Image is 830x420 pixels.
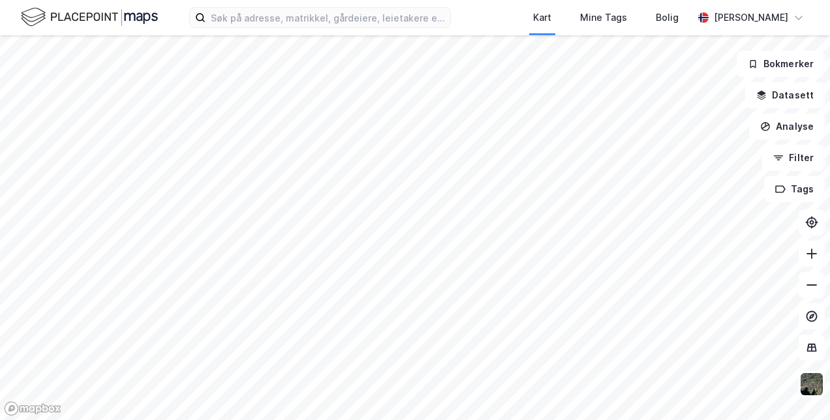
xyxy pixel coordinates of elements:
[749,113,825,140] button: Analyse
[21,6,158,29] img: logo.f888ab2527a4732fd821a326f86c7f29.svg
[533,10,551,25] div: Kart
[765,357,830,420] div: Kontrollprogram for chat
[762,145,825,171] button: Filter
[206,8,450,27] input: Søk på adresse, matrikkel, gårdeiere, leietakere eller personer
[764,176,825,202] button: Tags
[745,82,825,108] button: Datasett
[580,10,627,25] div: Mine Tags
[656,10,679,25] div: Bolig
[765,357,830,420] iframe: Chat Widget
[737,51,825,77] button: Bokmerker
[4,401,61,416] a: Mapbox homepage
[714,10,788,25] div: [PERSON_NAME]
